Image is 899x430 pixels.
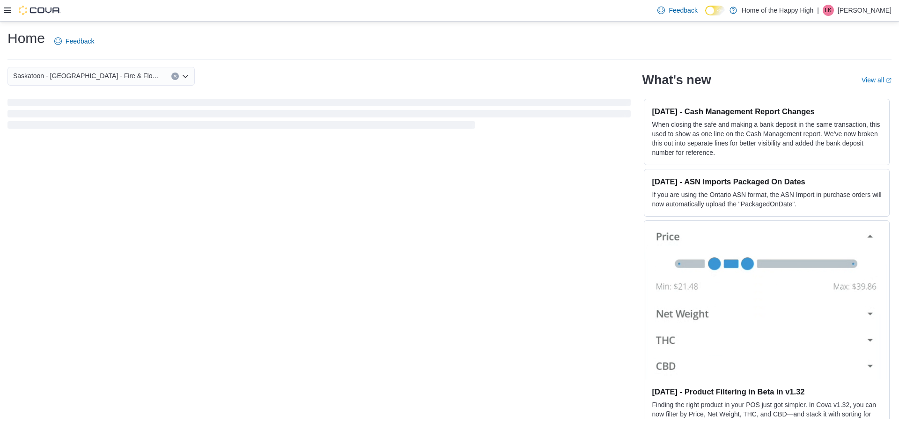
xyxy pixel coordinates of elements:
h2: What's new [642,73,711,87]
svg: External link [886,78,892,83]
p: | [817,5,819,16]
h3: [DATE] - ASN Imports Packaged On Dates [652,177,882,186]
input: Dark Mode [705,6,725,15]
p: When closing the safe and making a bank deposit in the same transaction, this used to show as one... [652,120,882,157]
a: Feedback [51,32,98,51]
span: Saskatoon - [GEOGRAPHIC_DATA] - Fire & Flower [13,70,162,81]
a: Feedback [654,1,701,20]
img: Cova [19,6,61,15]
span: Feedback [66,36,94,46]
button: Open list of options [182,73,189,80]
span: LK [825,5,832,16]
span: Feedback [669,6,697,15]
a: View allExternal link [862,76,892,84]
p: [PERSON_NAME] [838,5,892,16]
p: If you are using the Ontario ASN format, the ASN Import in purchase orders will now automatically... [652,190,882,209]
h3: [DATE] - Cash Management Report Changes [652,107,882,116]
p: Home of the Happy High [742,5,813,16]
h1: Home [7,29,45,48]
div: Lauren Kadis [823,5,834,16]
h3: [DATE] - Product Filtering in Beta in v1.32 [652,387,882,396]
span: Loading [7,101,631,131]
button: Clear input [171,73,179,80]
